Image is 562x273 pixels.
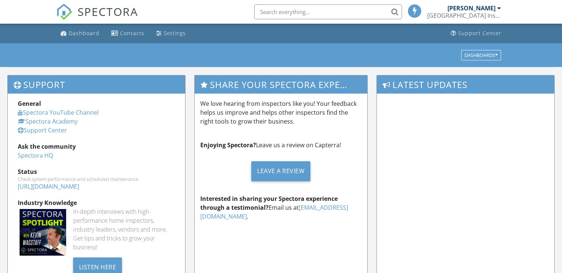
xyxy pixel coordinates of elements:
[58,27,102,40] a: Dashboard
[448,27,504,40] a: Support Center
[377,75,554,94] h3: Latest Updates
[20,209,66,256] img: Spectoraspolightmain
[153,27,189,40] a: Settings
[447,4,495,12] div: [PERSON_NAME]
[200,195,338,212] strong: Interested in sharing your Spectora experience through a testimonial?
[164,30,186,37] div: Settings
[464,53,498,58] div: Dashboards
[120,30,144,37] div: Contacts
[108,27,147,40] a: Contacts
[200,141,256,149] strong: Enjoying Spectora?
[200,194,362,221] p: Email us at .
[200,203,348,220] a: [EMAIL_ADDRESS][DOMAIN_NAME]
[73,207,175,252] div: In-depth interviews with high-performance home inspectors, industry leaders, vendors and more. Ge...
[18,176,175,182] div: Check system performance and scheduled maintenance.
[18,151,53,159] a: Spectora HQ
[461,50,501,60] button: Dashboards
[427,12,501,19] div: 5th Avenue Building Inspections, Inc.
[69,30,99,37] div: Dashboard
[200,141,362,149] p: Leave us a review on Capterra!
[78,4,138,19] span: SPECTORA
[8,75,185,94] h3: Support
[18,182,79,191] a: [URL][DOMAIN_NAME]
[254,4,402,19] input: Search everything...
[18,100,41,108] strong: General
[73,263,122,271] a: Listen Here
[18,126,67,134] a: Support Center
[195,75,368,94] h3: Share Your Spectora Experience
[200,155,362,187] a: Leave a Review
[18,198,175,207] div: Industry Knowledge
[251,161,310,181] div: Leave a Review
[18,167,175,176] div: Status
[56,10,138,26] a: SPECTORA
[56,4,72,20] img: The Best Home Inspection Software - Spectora
[200,99,362,126] p: We love hearing from inspectors like you! Your feedback helps us improve and helps other inspecto...
[18,142,175,151] div: Ask the community
[18,108,99,117] a: Spectora YouTube Channel
[458,30,501,37] div: Support Center
[18,117,78,125] a: Spectora Academy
